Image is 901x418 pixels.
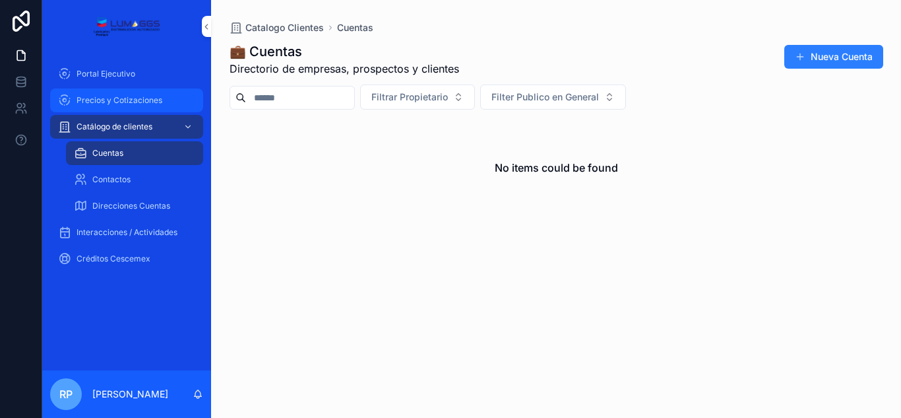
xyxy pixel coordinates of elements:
[491,90,599,104] span: Filter Publico en General
[59,388,73,401] font: RP
[50,62,203,86] a: Portal Ejecutivo
[337,21,373,34] a: Cuentas
[92,201,170,211] span: Direcciones Cuentas
[371,90,448,104] span: Filtrar Propietario
[245,21,324,34] span: Catalogo Clientes
[92,174,131,185] span: Contactos
[50,88,203,112] a: Precios y Cotizaciones
[230,21,324,34] a: Catalogo Clientes
[360,85,475,110] button: Select Button
[50,115,203,139] a: Catálogo de clientes
[66,194,203,218] a: Direcciones Cuentas
[92,148,123,158] span: Cuentas
[50,247,203,271] a: Créditos Cescemex
[77,69,135,79] font: Portal Ejecutivo
[77,227,177,237] font: Interacciones / Actividades
[50,221,203,244] a: Interacciones / Actividades
[42,53,211,288] div: contenido desplazable
[77,254,150,263] font: Créditos Cescemex
[495,160,618,176] h2: No items could be found
[66,168,203,192] a: Contactos
[93,16,160,37] img: Logotipo de la aplicación
[480,85,626,110] button: Select Button
[230,61,459,77] span: Directorio de empresas, prospectos y clientes
[784,45,883,69] button: Nueva Cuenta
[230,42,459,61] h1: 💼 Cuentas
[66,141,203,165] a: Cuentas
[77,95,162,105] font: Precios y Cotizaciones
[92,388,168,400] font: [PERSON_NAME]
[77,122,152,131] font: Catálogo de clientes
